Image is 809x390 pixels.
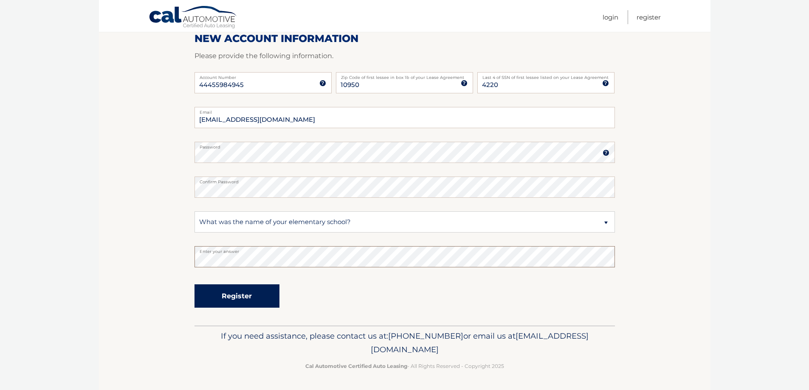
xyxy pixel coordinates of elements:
p: Please provide the following information. [194,50,615,62]
label: Account Number [194,72,332,79]
label: Enter your answer [194,246,615,253]
a: Login [603,10,618,24]
input: Account Number [194,72,332,93]
label: Last 4 of SSN of first lessee listed on your Lease Agreement [477,72,615,79]
img: tooltip.svg [602,80,609,87]
input: Email [194,107,615,128]
button: Register [194,284,279,308]
img: tooltip.svg [603,149,609,156]
p: - All Rights Reserved - Copyright 2025 [200,362,609,370]
span: [PHONE_NUMBER] [388,331,463,341]
input: Zip Code [336,72,473,93]
img: tooltip.svg [319,80,326,87]
h2: New Account Information [194,32,615,45]
p: If you need assistance, please contact us at: or email us at [200,329,609,356]
img: tooltip.svg [461,80,468,87]
input: SSN or EIN (last 4 digits only) [477,72,615,93]
span: [EMAIL_ADDRESS][DOMAIN_NAME] [371,331,589,354]
label: Email [194,107,615,114]
label: Password [194,142,615,149]
label: Confirm Password [194,177,615,183]
a: Register [637,10,661,24]
a: Cal Automotive [149,6,238,30]
strong: Cal Automotive Certified Auto Leasing [305,363,407,369]
label: Zip Code of first lessee in box 1b of your Lease Agreement [336,72,473,79]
